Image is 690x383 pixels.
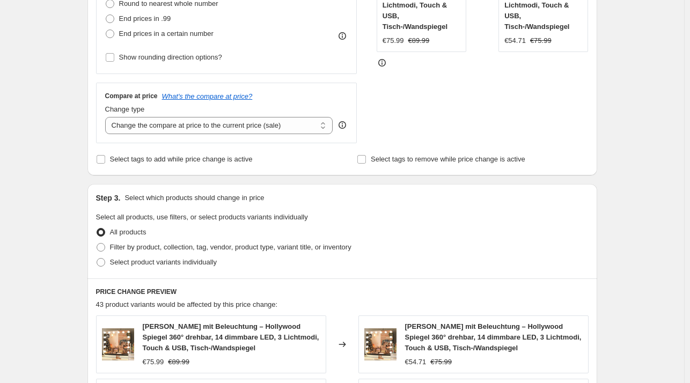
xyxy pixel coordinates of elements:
[105,92,158,100] h3: Compare at price
[143,357,164,367] div: €75.99
[119,53,222,61] span: Show rounding direction options?
[110,258,217,266] span: Select product variants individually
[162,92,253,100] button: What's the compare at price?
[530,35,552,46] strike: €75.99
[364,328,397,360] img: 71M4IyM0JDL_80x.jpg
[168,357,189,367] strike: €89.99
[105,105,145,113] span: Change type
[110,243,351,251] span: Filter by product, collection, tag, vendor, product type, variant title, or inventory
[143,322,319,352] span: [PERSON_NAME] mit Beleuchtung – Hollywood Spiegel 360° drehbar, 14 dimmbare LED, 3 Lichtmodi, Tou...
[504,35,526,46] div: €54.71
[96,193,121,203] h2: Step 3.
[405,322,582,352] span: [PERSON_NAME] mit Beleuchtung – Hollywood Spiegel 360° drehbar, 14 dimmbare LED, 3 Lichtmodi, Tou...
[96,300,278,308] span: 43 product variants would be affected by this price change:
[408,35,430,46] strike: €89.99
[96,288,589,296] h6: PRICE CHANGE PREVIEW
[110,228,146,236] span: All products
[405,357,427,367] div: €54.71
[96,213,308,221] span: Select all products, use filters, or select products variants individually
[119,30,214,38] span: End prices in a certain number
[102,328,134,360] img: 71M4IyM0JDL_80x.jpg
[371,155,525,163] span: Select tags to remove while price change is active
[119,14,171,23] span: End prices in .99
[383,35,404,46] div: €75.99
[430,357,452,367] strike: €75.99
[124,193,264,203] p: Select which products should change in price
[337,120,348,130] div: help
[110,155,253,163] span: Select tags to add while price change is active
